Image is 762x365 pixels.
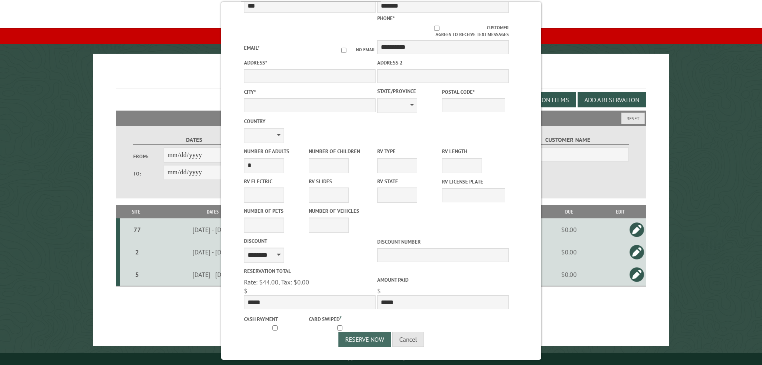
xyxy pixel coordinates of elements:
label: Number of Children [309,147,372,155]
input: Customer agrees to receive text messages [386,26,487,31]
div: 5 [123,270,151,278]
th: Site [120,205,152,219]
label: Amount paid [377,276,509,284]
label: Dates [133,135,255,145]
td: $0.00 [544,263,594,286]
label: Cash payment [244,315,307,323]
label: Address 2 [377,59,509,67]
div: 2 [123,248,151,256]
th: Edit [594,205,646,219]
h2: Filters [116,111,646,126]
div: [DATE] - [DATE] [154,270,272,278]
label: Country [244,117,376,125]
h1: Reservations [116,67,646,89]
span: $ [244,287,248,295]
button: Cancel [392,332,424,347]
label: Postal Code [442,88,505,96]
div: [DATE] - [DATE] [154,248,272,256]
th: Dates [152,205,273,219]
input: No email [332,48,356,53]
label: To: [133,170,164,177]
label: Address [244,59,376,67]
button: Add a Reservation [578,92,646,107]
label: No email [332,46,376,53]
button: Reserve Now [338,332,391,347]
label: Discount Number [377,238,509,246]
label: Reservation Total [244,267,376,275]
label: Discount [244,237,376,245]
a: ? [340,315,342,320]
label: Phone [377,15,395,22]
label: Email [244,44,260,51]
button: Edit Add-on Items [507,92,576,107]
td: $0.00 [544,241,594,263]
label: Number of Pets [244,207,307,215]
label: RV Electric [244,177,307,185]
button: Reset [621,113,645,124]
label: RV Slides [309,177,372,185]
label: State/Province [377,87,440,95]
div: [DATE] - [DATE] [154,226,272,234]
span: $ [377,287,381,295]
div: 77 [123,226,151,234]
small: © Campground Commander LLC. All rights reserved. [336,356,426,361]
td: $0.00 [544,218,594,241]
label: Card swiped [309,314,372,323]
label: Number of Adults [244,147,307,155]
label: RV Type [377,147,440,155]
label: City [244,88,376,96]
th: Due [544,205,594,219]
label: RV State [377,177,440,185]
label: Customer agrees to receive text messages [377,24,509,38]
label: RV Length [442,147,505,155]
label: Customer Name [507,135,629,145]
label: RV License Plate [442,178,505,186]
label: Number of Vehicles [309,207,372,215]
span: Rate: $44.00, Tax: $0.00 [244,278,309,286]
label: From: [133,153,164,160]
